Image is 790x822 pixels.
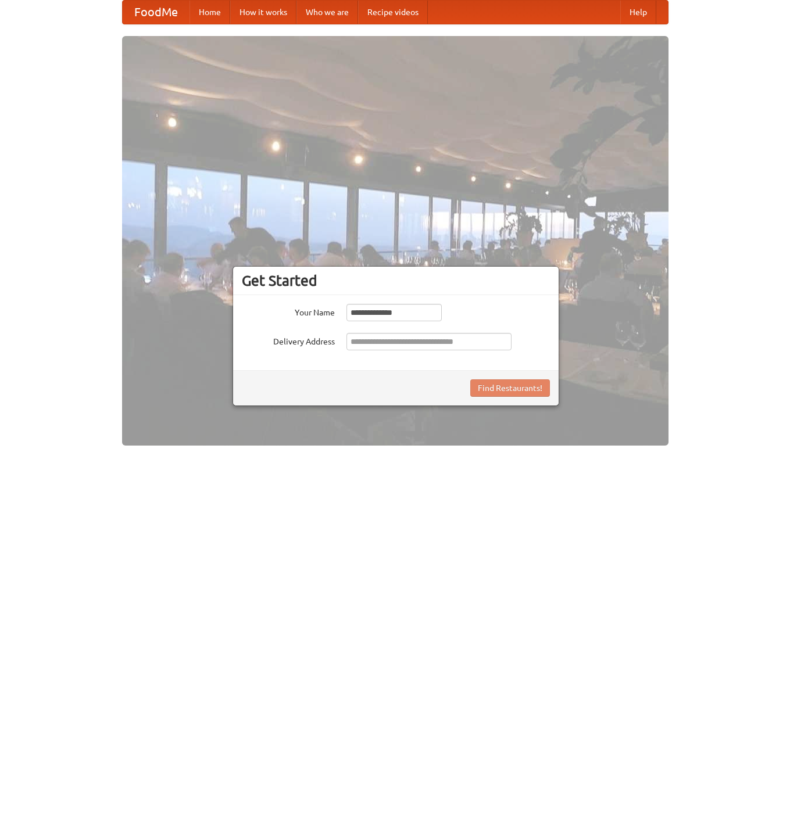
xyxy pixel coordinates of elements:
[358,1,428,24] a: Recipe videos
[242,304,335,318] label: Your Name
[190,1,230,24] a: Home
[296,1,358,24] a: Who we are
[242,272,550,289] h3: Get Started
[123,1,190,24] a: FoodMe
[242,333,335,347] label: Delivery Address
[230,1,296,24] a: How it works
[470,379,550,397] button: Find Restaurants!
[620,1,656,24] a: Help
